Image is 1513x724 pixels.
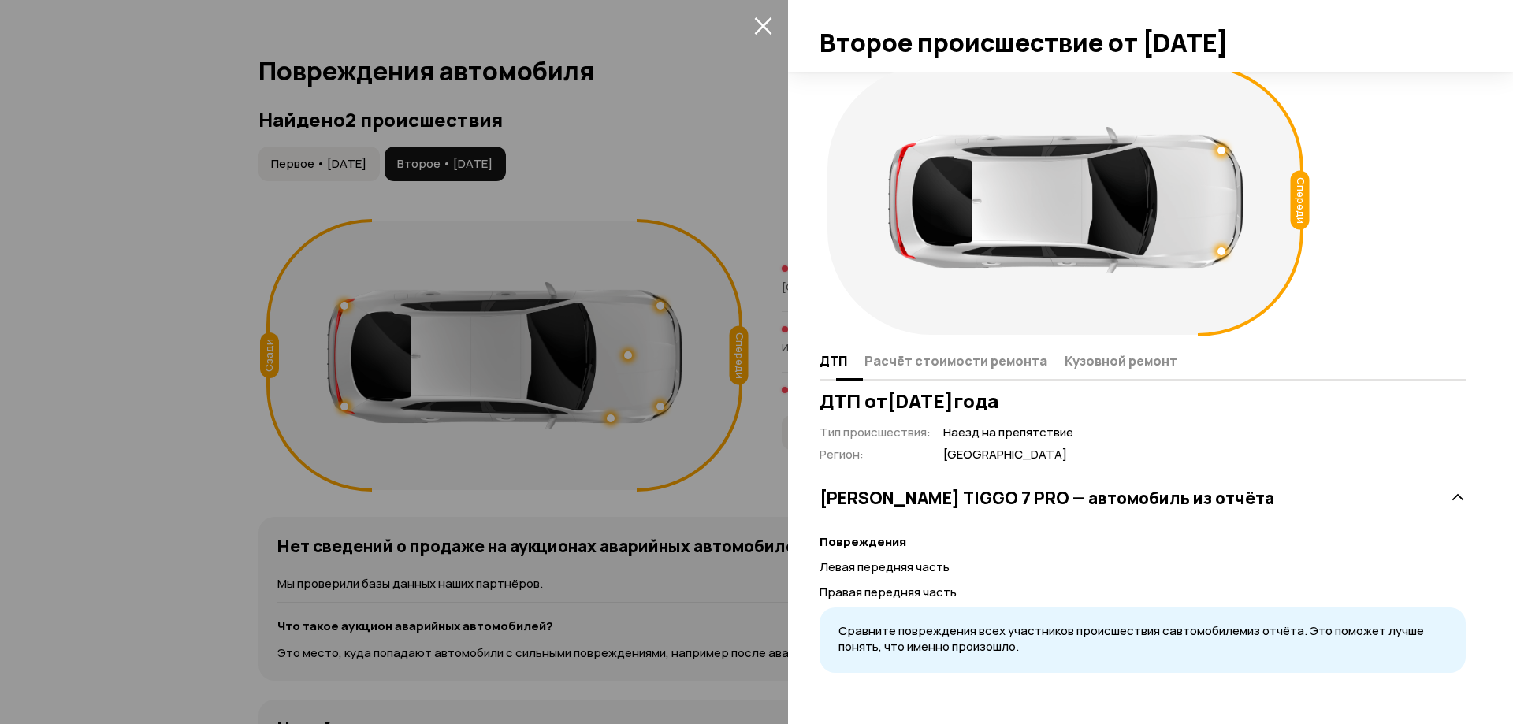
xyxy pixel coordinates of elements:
strong: Повреждения [820,533,906,550]
span: Регион : [820,446,864,462]
span: Тип происшествия : [820,424,931,440]
p: Левая передняя часть [820,559,1466,576]
p: Правая передняя часть [820,584,1466,601]
span: ДТП [820,353,847,369]
span: Сравните повреждения всех участников происшествия с автомобилем из отчёта. Это поможет лучше поня... [838,622,1424,655]
h3: ДТП от [DATE] года [820,390,1466,412]
div: Спереди [1291,171,1310,230]
span: Расчёт стоимости ремонта [864,353,1047,369]
h3: [PERSON_NAME] TIGGO 7 PRO — автомобиль из отчёта [820,488,1274,508]
span: [GEOGRAPHIC_DATA] [943,447,1073,463]
span: Наезд на препятствие [943,425,1073,441]
button: закрыть [750,13,775,38]
span: Кузовной ремонт [1065,353,1177,369]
